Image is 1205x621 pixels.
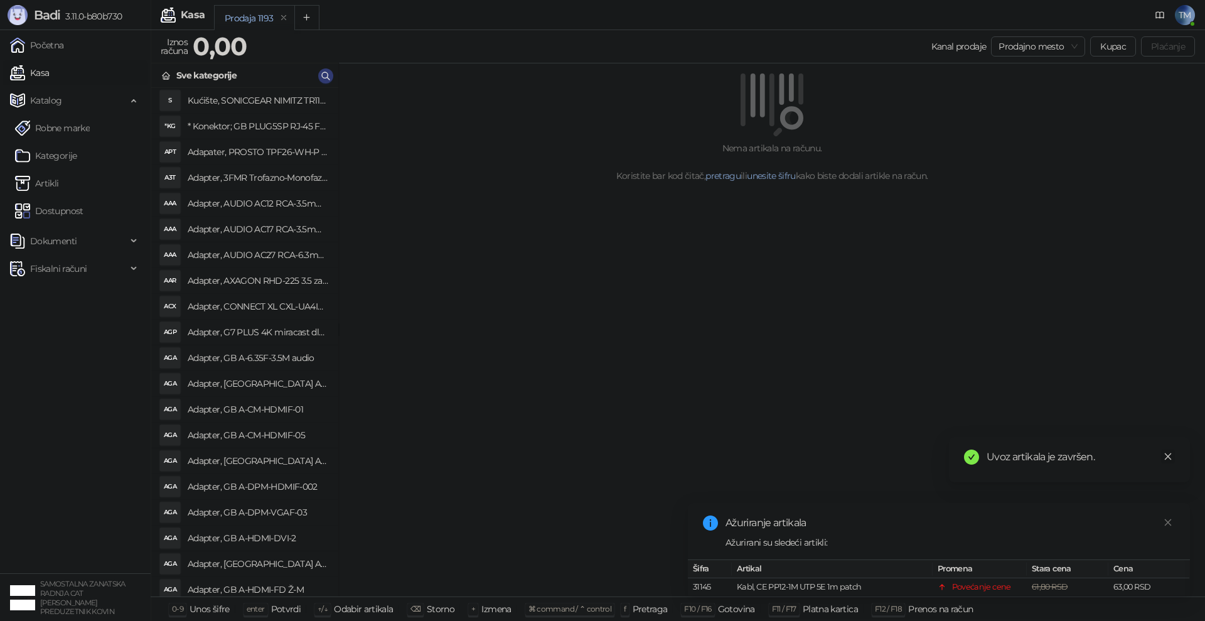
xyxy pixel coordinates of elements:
span: close [1164,518,1172,527]
div: AGA [160,374,180,394]
div: ACX [160,296,180,316]
div: AAA [160,193,180,213]
h4: Adapter, GB A-DPM-VGAF-03 [188,502,328,522]
div: AGP [160,322,180,342]
a: Close [1161,450,1175,463]
th: Promena [933,560,1027,578]
div: Iznos računa [158,34,190,59]
h4: Kućište, SONICGEAR NIMITZ TR1100 belo BEZ napajanja [188,90,328,111]
div: AAA [160,245,180,265]
div: AGA [160,477,180,497]
td: 63,00 RSD [1108,578,1190,597]
h4: * Konektor; GB PLUG5SP RJ-45 FTP Kat.5 [188,116,328,136]
h4: Adapter, AUDIO AC17 RCA-3.5mm stereo [188,219,328,239]
a: Dokumentacija [1150,5,1170,25]
span: close [1164,452,1172,461]
h4: Adapter, AUDIO AC12 RCA-3.5mm mono [188,193,328,213]
span: Dokumenti [30,229,77,254]
div: Sve kategorije [176,68,237,82]
th: Artikal [732,560,933,578]
small: SAMOSTALNA ZANATSKA RADNJA CAT [PERSON_NAME] PREDUZETNIK KOVIN [40,580,126,616]
a: Početna [10,33,64,58]
button: remove [276,13,292,23]
a: Close [1161,516,1175,529]
button: Kupac [1090,36,1136,57]
span: Katalog [30,88,62,113]
h4: Adapter, GB A-6.35F-3.5M audio [188,348,328,368]
div: grid [151,88,338,597]
h4: Adapter, GB A-CM-HDMIF-01 [188,399,328,419]
div: AGA [160,348,180,368]
div: Povećanje cene [952,581,1011,593]
span: Prodajno mesto [999,37,1078,56]
div: Platna kartica [803,601,858,617]
h4: Adapter, AXAGON RHD-225 3.5 za 2x2.5 [188,271,328,291]
span: check-circle [964,450,979,465]
button: Add tab [294,5,319,30]
button: Plaćanje [1141,36,1195,57]
h4: Adapter, GB A-HDMI-FD Ž-M [188,580,328,600]
div: AAR [160,271,180,291]
div: Pretraga [633,601,668,617]
img: 64x64-companyLogo-ae27db6e-dfce-48a1-b68e-83471bd1bffd.png [10,585,35,610]
img: Artikli [15,176,30,191]
span: F11 / F17 [772,604,796,613]
div: A3T [160,168,180,188]
span: ↑/↓ [318,604,328,613]
div: Prenos na račun [908,601,973,617]
div: APT [160,142,180,162]
td: Kabl, CE PP12-1M UTP 5E 1m patch [732,578,933,597]
div: Ažuriranje artikala [726,516,1175,531]
h4: Adapter, CONNECT XL CXL-UA4IN1 putni univerzalni [188,296,328,316]
a: ArtikliArtikli [15,171,59,196]
div: Prodaja 1193 [225,11,273,25]
span: F10 / F16 [684,604,711,613]
div: Ažurirani su sledeći artikli: [726,536,1175,549]
span: 61,80 RSD [1032,582,1068,591]
span: F12 / F18 [875,604,902,613]
div: AAA [160,219,180,239]
th: Stara cena [1027,560,1108,578]
h4: Adapter, AUDIO AC27 RCA-6.3mm stereo [188,245,328,265]
div: AGA [160,451,180,471]
span: Badi [34,8,60,23]
img: Logo [8,5,28,25]
span: 0-9 [172,604,183,613]
h4: Adapter, GB A-DPM-HDMIF-002 [188,477,328,497]
th: Cena [1108,560,1190,578]
td: 31145 [688,578,732,597]
div: AGA [160,399,180,419]
h4: Adapter, [GEOGRAPHIC_DATA] A-AC-UKEU-001 UK na EU 7.5A [188,374,328,394]
span: 3.11.0-b80b730 [60,11,122,22]
h4: Adapater, PROSTO TPF26-WH-P razdelnik [188,142,328,162]
div: AGA [160,554,180,574]
div: Izmena [481,601,511,617]
h4: Adapter, 3FMR Trofazno-Monofazni [188,168,328,188]
div: Odabir artikala [334,601,393,617]
span: f [624,604,626,613]
h4: Adapter, GB A-CM-HDMIF-05 [188,425,328,445]
div: Storno [427,601,454,617]
span: ⌘ command / ⌃ control [528,604,612,613]
a: Dostupnost [15,198,83,224]
th: Šifra [688,560,732,578]
div: Potvrdi [271,601,301,617]
div: Unos šifre [190,601,230,617]
div: AGA [160,502,180,522]
h4: Adapter, GB A-HDMI-DVI-2 [188,528,328,548]
span: TM [1175,5,1195,25]
strong: 0,00 [193,31,247,62]
span: + [471,604,475,613]
div: S [160,90,180,111]
div: AGA [160,528,180,548]
div: AGA [160,425,180,445]
h4: Adapter, [GEOGRAPHIC_DATA] A-CMU3-LAN-05 hub [188,451,328,471]
span: enter [247,604,265,613]
a: unesite šifru [747,170,796,181]
span: Fiskalni računi [30,256,87,281]
div: AGA [160,580,180,600]
span: info-circle [703,516,718,531]
a: Kategorije [15,143,77,168]
a: pretragu [705,170,741,181]
div: Uvoz artikala je završen. [987,450,1175,465]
